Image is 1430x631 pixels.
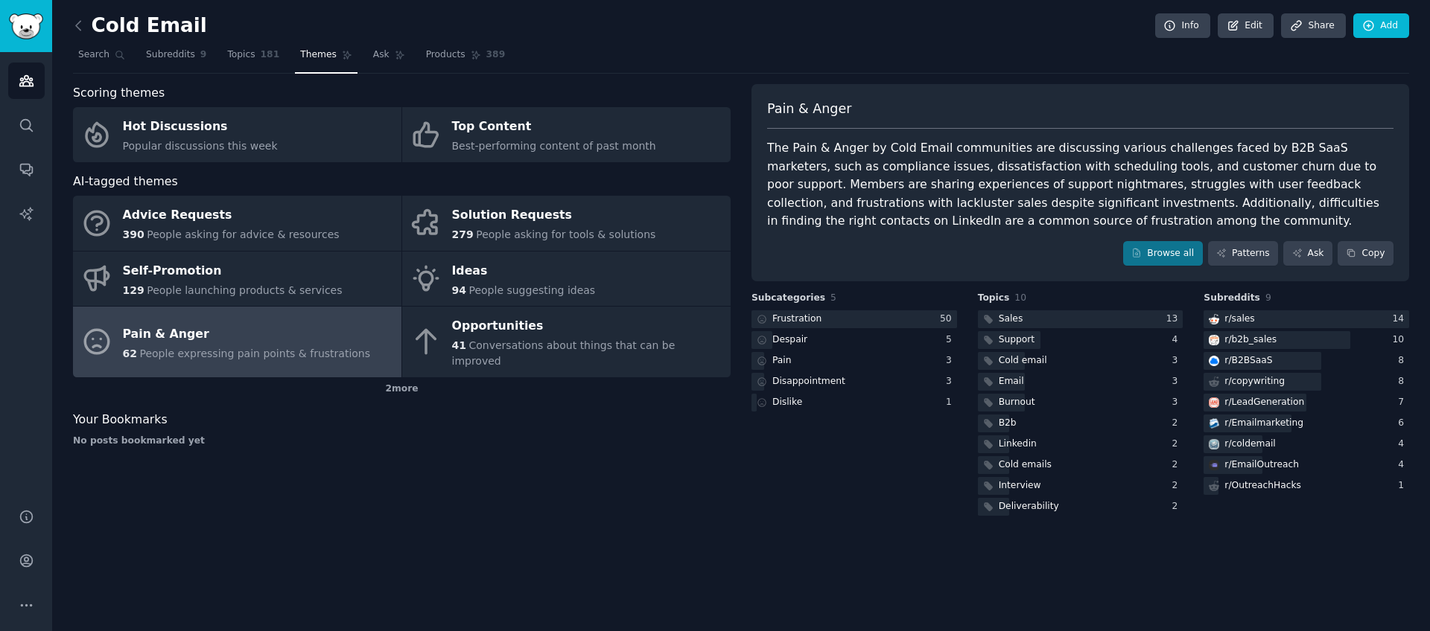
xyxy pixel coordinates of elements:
img: sales [1209,314,1219,324]
span: People asking for tools & solutions [476,228,655,240]
div: r/ LeadGeneration [1224,396,1304,409]
div: Top Content [452,115,656,139]
div: Opportunities [452,315,723,339]
a: Self-Promotion129People launching products & services [73,252,401,307]
a: Support4 [978,331,1183,350]
span: 41 [452,339,466,351]
a: coldemailr/coldemail4 [1204,435,1409,454]
a: Patterns [1208,241,1278,266]
div: The Pain & Anger by Cold Email communities are discussing various challenges faced by B2B SaaS ma... [767,139,1394,231]
span: 62 [123,347,137,359]
span: People suggesting ideas [468,284,595,296]
img: b2b_sales [1209,335,1219,345]
span: Your Bookmarks [73,411,168,429]
div: Solution Requests [452,204,656,228]
div: r/ b2b_sales [1224,333,1277,347]
div: Sales [999,313,1023,326]
img: B2BSaaS [1209,356,1219,366]
a: r/OutreachHacks1 [1204,477,1409,496]
a: r/copywriting8 [1204,373,1409,391]
span: People expressing pain points & frustrations [139,347,370,359]
span: 9 [200,48,207,62]
a: Search [73,43,130,74]
span: People asking for advice & resources [147,228,339,240]
a: Emailmarketingr/Emailmarketing6 [1204,414,1409,433]
div: Despair [772,333,807,347]
div: r/ sales [1224,313,1254,326]
a: Cold email3 [978,352,1183,371]
span: Conversations about things that can be improved [452,339,676,367]
div: 7 [1398,396,1409,409]
a: Interview2 [978,477,1183,496]
div: Self-Promotion [123,259,343,283]
div: Hot Discussions [123,115,278,139]
div: 3 [1172,375,1183,388]
a: B2b2 [978,414,1183,433]
span: 389 [486,48,506,62]
div: Cold email [999,354,1047,368]
div: No posts bookmarked yet [73,435,731,448]
span: Topics [978,292,1010,305]
a: Advice Requests390People asking for advice & resources [73,196,401,251]
a: Edit [1218,13,1274,39]
a: Ideas94People suggesting ideas [402,252,731,307]
div: Interview [999,479,1041,493]
span: Best-performing content of past month [452,140,656,152]
span: Subcategories [751,292,825,305]
span: Themes [300,48,337,62]
a: Subreddits9 [141,43,212,74]
span: 279 [452,228,474,240]
div: 14 [1392,313,1409,326]
div: r/ EmailOutreach [1224,458,1299,472]
a: Hot DiscussionsPopular discussions this week [73,107,401,162]
div: Pain & Anger [123,322,371,346]
div: 8 [1398,375,1409,388]
a: EmailOutreachr/EmailOutreach4 [1204,456,1409,475]
span: 9 [1265,292,1271,303]
a: Disappointment3 [751,373,957,391]
div: Ideas [452,259,596,283]
a: B2BSaaSr/B2BSaaS8 [1204,352,1409,371]
span: People launching products & services [147,284,342,296]
h2: Cold Email [73,14,207,38]
a: Solution Requests279People asking for tools & solutions [402,196,731,251]
div: Cold emails [999,458,1052,472]
a: Dislike1 [751,394,957,412]
div: Email [999,375,1024,388]
img: coldemail [1209,439,1219,449]
div: 4 [1398,458,1409,472]
span: Ask [373,48,390,62]
div: 10 [1392,333,1409,347]
a: Share [1281,13,1345,39]
div: 4 [1172,333,1183,347]
a: b2b_salesr/b2b_sales10 [1204,331,1409,350]
a: Despair5 [751,331,957,350]
div: 2 [1172,458,1183,472]
div: Linkedin [999,438,1037,451]
a: Sales13 [978,310,1183,329]
a: Opportunities41Conversations about things that can be improved [402,307,731,377]
div: 2 [1172,500,1183,513]
div: Pain [772,354,792,368]
span: 5 [830,292,836,303]
div: 1 [1398,479,1409,493]
div: 3 [946,354,957,368]
div: r/ coldemail [1224,438,1275,451]
div: 2 [1172,438,1183,451]
img: Emailmarketing [1209,418,1219,429]
span: 10 [1014,292,1026,303]
span: Topics [227,48,255,62]
div: r/ OutreachHacks [1224,479,1301,493]
img: GummySearch logo [9,13,43,39]
div: 8 [1398,354,1409,368]
a: Top ContentBest-performing content of past month [402,107,731,162]
span: 129 [123,284,144,296]
span: AI-tagged themes [73,173,178,191]
span: Search [78,48,109,62]
div: Disappointment [772,375,845,388]
span: 94 [452,284,466,296]
a: Deliverability2 [978,498,1183,516]
div: 2 [1172,417,1183,430]
a: salesr/sales14 [1204,310,1409,329]
a: Frustration50 [751,310,957,329]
